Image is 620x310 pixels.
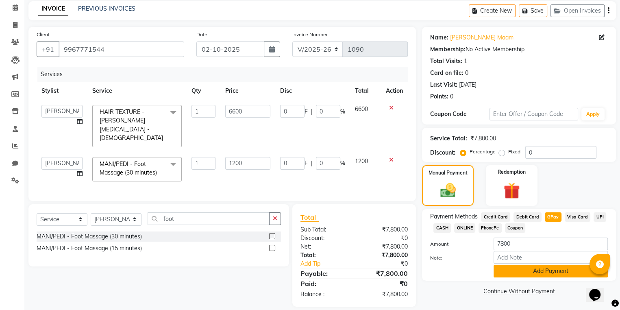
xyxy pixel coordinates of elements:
button: +91 [37,41,59,57]
a: PREVIOUS INVOICES [78,5,135,12]
th: Price [220,82,275,100]
button: Open Invoices [550,4,605,17]
a: x [157,169,161,176]
div: Discount: [294,234,354,242]
div: ₹0 [354,234,414,242]
div: ₹0 [354,279,414,288]
input: Enter Offer / Coupon Code [489,108,578,120]
div: MANI/PEDI - Foot Massage (30 minutes) [37,232,142,241]
label: Percentage [470,148,496,155]
button: Save [519,4,547,17]
div: ₹0 [364,260,414,268]
div: Net: [294,242,354,251]
span: | [311,159,313,168]
a: Add Tip [294,260,364,268]
span: 6600 [355,105,368,113]
div: 0 [450,92,453,101]
label: Client [37,31,50,38]
div: Paid: [294,279,354,288]
th: Stylist [37,82,87,100]
div: Total Visits: [430,57,462,65]
div: 0 [465,69,468,77]
div: 1 [464,57,467,65]
span: Visa Card [565,212,591,222]
span: GPay [545,212,561,222]
span: CASH [433,223,451,233]
span: UPI [594,212,606,222]
div: ₹7,800.00 [354,225,414,234]
div: Payable: [294,269,354,278]
span: 1200 [355,157,368,165]
span: Coupon [505,223,526,233]
th: Action [381,82,408,100]
div: Balance : [294,290,354,299]
label: Redemption [498,168,526,176]
th: Disc [275,82,350,100]
span: PhonePe [479,223,502,233]
span: Credit Card [481,212,510,222]
span: % [340,159,345,168]
span: % [340,107,345,116]
span: Debit Card [513,212,542,222]
div: Sub Total: [294,225,354,234]
img: _cash.svg [435,181,461,199]
span: | [311,107,313,116]
div: ₹7,800.00 [470,134,496,143]
div: Card on file: [430,69,463,77]
input: Search by Name/Mobile/Email/Code [59,41,184,57]
button: Apply [581,108,605,120]
div: Last Visit: [430,81,457,89]
button: Create New [469,4,516,17]
input: Add Note [494,251,608,264]
div: ₹7,800.00 [354,242,414,251]
div: ₹7,800.00 [354,251,414,260]
span: Total [300,213,319,222]
button: Add Payment [494,265,608,277]
input: Search or Scan [148,212,270,225]
label: Note: [424,254,487,262]
div: ₹7,800.00 [354,269,414,278]
iframe: chat widget [586,277,612,302]
a: [PERSON_NAME] Maam [450,33,513,42]
a: x [163,134,167,142]
div: [DATE] [459,81,476,89]
div: Service Total: [430,134,467,143]
div: ₹7,800.00 [354,290,414,299]
label: Invoice Number [292,31,328,38]
span: ONLINE [454,223,475,233]
th: Total [350,82,381,100]
span: F [305,159,308,168]
a: INVOICE [38,2,68,16]
div: No Active Membership [430,45,608,54]
th: Service [87,82,187,100]
th: Qty [187,82,220,100]
label: Fixed [508,148,520,155]
span: MANI/PEDI - Foot Massage (30 minutes) [100,160,157,176]
span: F [305,107,308,116]
div: Total: [294,251,354,260]
div: Name: [430,33,448,42]
img: _gift.svg [498,181,525,201]
div: MANI/PEDI - Foot Massage (15 minutes) [37,244,142,253]
span: HAIR TEXTURE - [PERSON_NAME][MEDICAL_DATA] - [DEMOGRAPHIC_DATA] [100,108,163,142]
div: Points: [430,92,448,101]
label: Date [196,31,207,38]
div: Discount: [430,148,455,157]
div: Membership: [430,45,466,54]
input: Amount [494,238,608,250]
a: Continue Without Payment [424,287,614,296]
div: Coupon Code [430,110,489,118]
label: Manual Payment [429,169,468,177]
span: Payment Methods [430,212,478,221]
label: Amount: [424,240,487,248]
div: Services [37,67,414,82]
